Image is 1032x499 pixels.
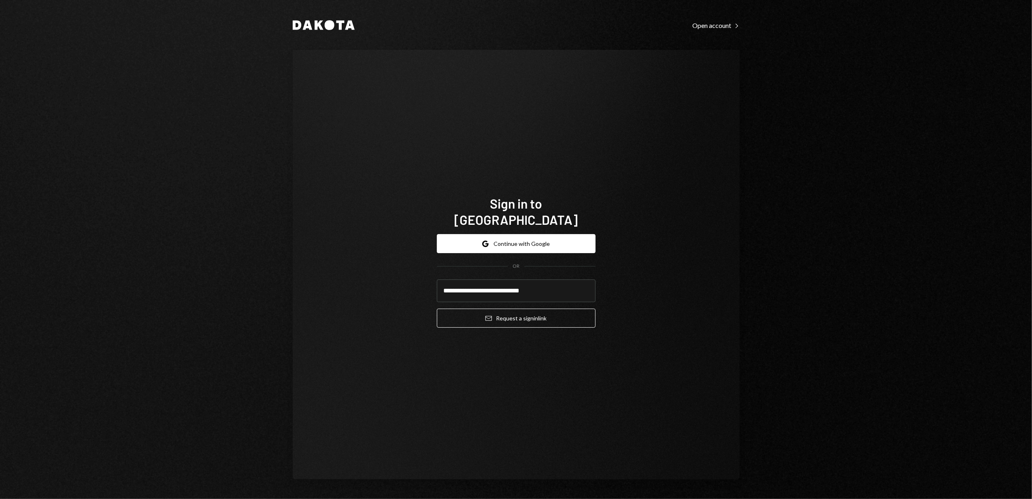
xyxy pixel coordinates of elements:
button: Continue with Google [437,234,596,253]
div: OR [513,263,519,270]
button: Request a signinlink [437,309,596,328]
a: Open account [693,21,740,30]
h1: Sign in to [GEOGRAPHIC_DATA] [437,195,596,228]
